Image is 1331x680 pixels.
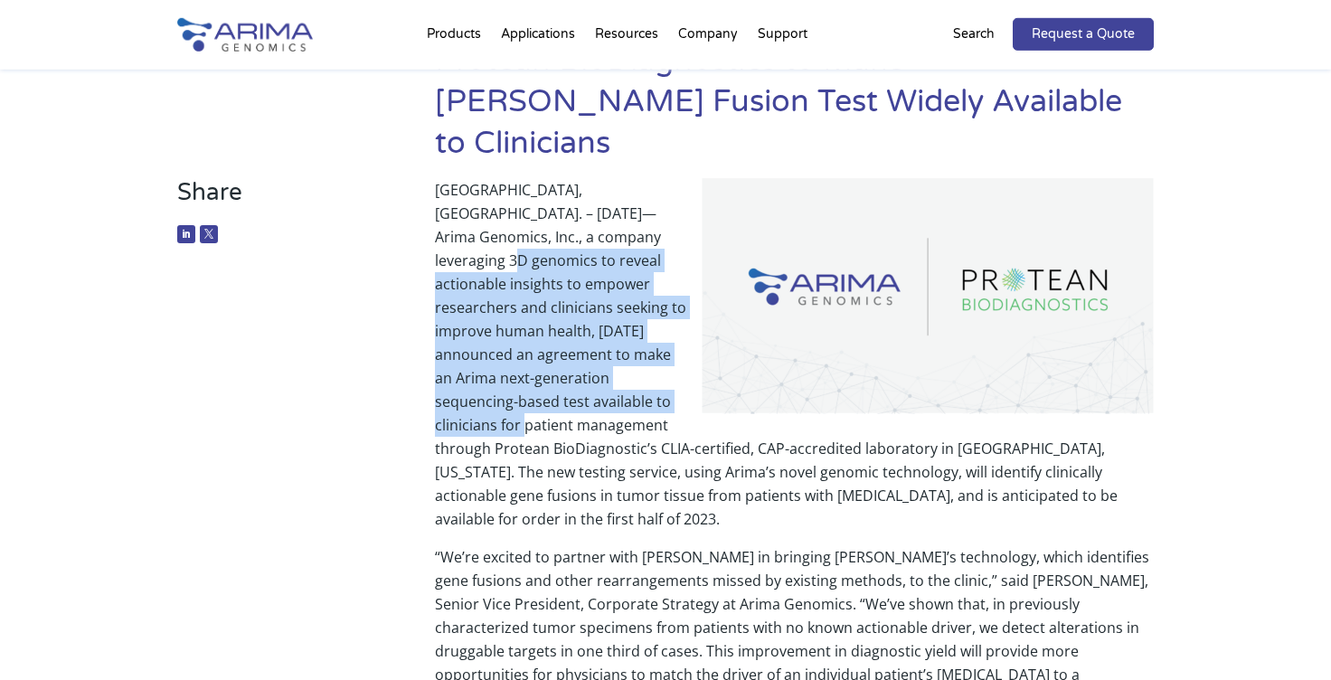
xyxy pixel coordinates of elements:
p: Search [953,23,995,46]
h3: Share [177,178,381,221]
img: Arima-Genomics-logo [177,18,313,52]
a: Request a Quote [1013,18,1154,51]
p: [GEOGRAPHIC_DATA], [GEOGRAPHIC_DATA]. – [DATE]—Arima Genomics, Inc., a company leveraging 3D geno... [435,178,1154,545]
